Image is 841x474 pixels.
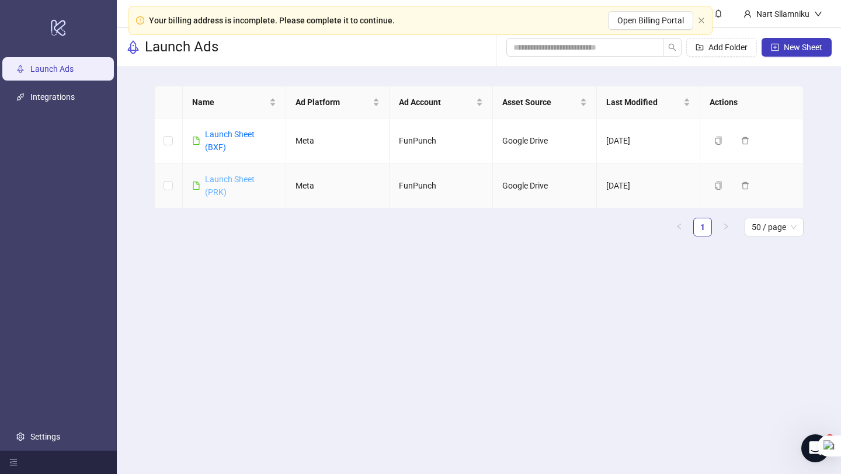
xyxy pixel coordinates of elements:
span: right [722,223,729,230]
div: Page Size [745,218,804,236]
span: Open Billing Portal [617,16,684,25]
td: Google Drive [493,118,596,163]
td: [DATE] [597,118,700,163]
td: Meta [286,118,390,163]
span: folder-add [696,43,704,51]
a: Launch Ads [30,64,74,74]
span: delete [741,137,749,145]
th: Last Modified [597,86,700,118]
th: Asset Source [493,86,596,118]
span: exclamation-circle [136,16,144,25]
span: file [192,182,200,190]
span: left [676,223,683,230]
span: down [814,10,822,18]
span: Asset Source [502,96,577,109]
th: Actions [700,86,804,118]
td: FunPunch [390,163,493,208]
th: Ad Platform [286,86,390,118]
span: file [192,137,200,145]
span: 3 [825,434,835,444]
span: user [743,10,752,18]
div: Your billing address is incomplete. Please complete it to continue. [149,14,395,27]
span: plus-square [771,43,779,51]
button: Open Billing Portal [608,11,693,30]
span: search [668,43,676,51]
span: New Sheet [784,43,822,52]
td: FunPunch [390,118,493,163]
span: copy [714,137,722,145]
span: Last Modified [606,96,681,109]
iframe: Intercom live chat [801,434,829,462]
button: right [717,218,735,236]
span: close [698,17,705,24]
span: Ad Platform [296,96,370,109]
a: 1 [694,218,711,236]
h3: Launch Ads [145,38,218,57]
th: Name [183,86,286,118]
td: Meta [286,163,390,208]
td: Google Drive [493,163,596,208]
span: Ad Account [399,96,474,109]
span: bell [714,9,722,18]
span: delete [741,182,749,190]
a: Launch Sheet (PRK) [205,175,255,197]
span: Name [192,96,267,109]
button: left [670,218,689,236]
button: New Sheet [762,38,832,57]
div: Nart Sllamniku [752,8,814,20]
span: copy [714,182,722,190]
a: Launch Sheet (BXF) [205,130,255,152]
li: 1 [693,218,712,236]
span: 50 / page [752,218,797,236]
th: Ad Account [390,86,493,118]
button: close [698,17,705,25]
span: Add Folder [708,43,748,52]
a: Settings [30,432,60,441]
span: rocket [126,40,140,54]
td: [DATE] [597,163,700,208]
span: menu-fold [9,458,18,466]
a: Integrations [30,92,75,102]
li: Next Page [717,218,735,236]
li: Previous Page [670,218,689,236]
button: Add Folder [686,38,757,57]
